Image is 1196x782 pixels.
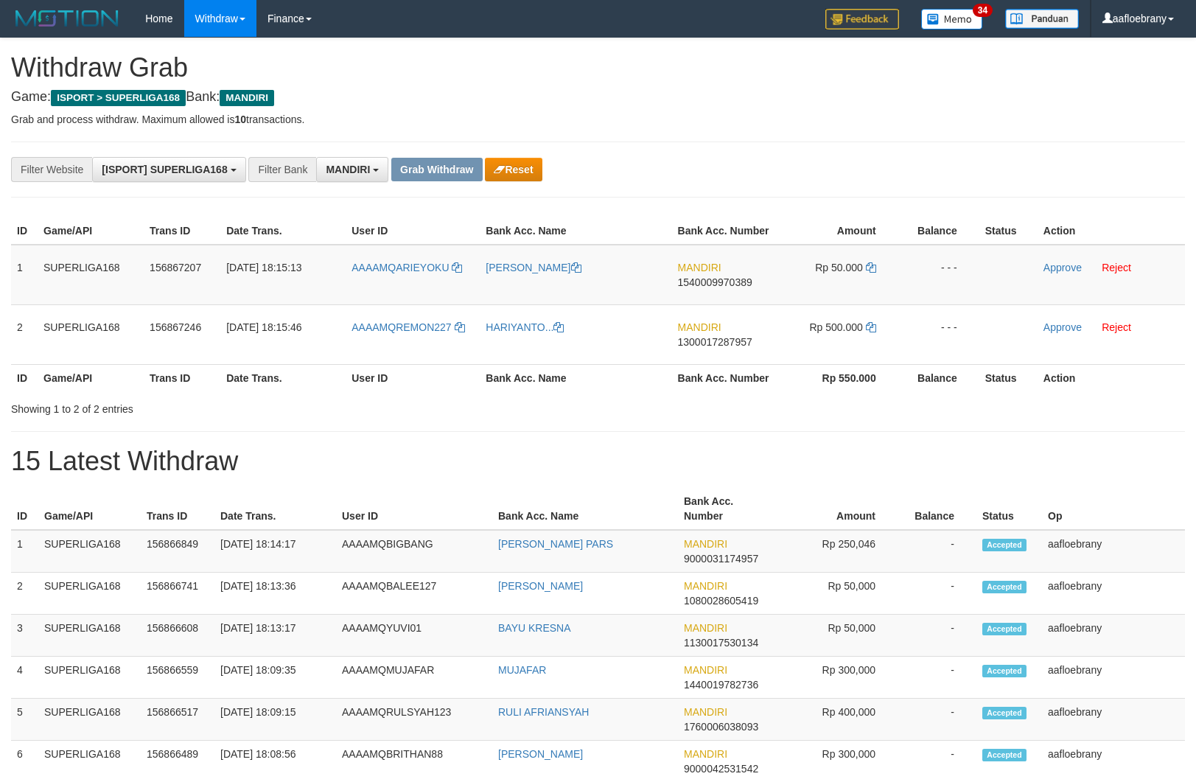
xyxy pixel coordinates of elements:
[1043,262,1082,273] a: Approve
[248,157,316,182] div: Filter Bank
[326,164,370,175] span: MANDIRI
[898,573,976,615] td: -
[1102,262,1131,273] a: Reject
[684,679,758,691] span: Copy 1440019782736 to clipboard
[336,699,492,741] td: AAAAMQRULSYAH123
[678,488,779,530] th: Bank Acc. Number
[809,321,862,333] span: Rp 500.000
[336,488,492,530] th: User ID
[779,699,898,741] td: Rp 400,000
[979,364,1038,391] th: Status
[498,664,546,676] a: MUJAFAR
[38,488,141,530] th: Game/API
[11,488,38,530] th: ID
[38,615,141,657] td: SUPERLIGA168
[1042,573,1185,615] td: aafloebrany
[11,657,38,699] td: 4
[776,364,898,391] th: Rp 550.000
[214,488,336,530] th: Date Trans.
[141,530,214,573] td: 156866849
[11,53,1185,83] h1: Withdraw Grab
[141,699,214,741] td: 156866517
[776,217,898,245] th: Amount
[921,9,983,29] img: Button%20Memo.svg
[898,364,979,391] th: Balance
[234,114,246,125] strong: 10
[898,615,976,657] td: -
[678,276,752,288] span: Copy 1540009970389 to clipboard
[352,321,464,333] a: AAAAMQREMON227
[144,217,220,245] th: Trans ID
[898,304,979,364] td: - - -
[684,622,727,634] span: MANDIRI
[11,157,92,182] div: Filter Website
[150,262,201,273] span: 156867207
[336,530,492,573] td: AAAAMQBIGBANG
[982,707,1027,719] span: Accepted
[11,90,1185,105] h4: Game: Bank:
[11,699,38,741] td: 5
[214,530,336,573] td: [DATE] 18:14:17
[684,706,727,718] span: MANDIRI
[1042,488,1185,530] th: Op
[38,217,144,245] th: Game/API
[102,164,227,175] span: [ISPORT] SUPERLIGA168
[11,615,38,657] td: 3
[220,217,346,245] th: Date Trans.
[1005,9,1079,29] img: panduan.png
[982,539,1027,551] span: Accepted
[141,573,214,615] td: 156866741
[352,262,462,273] a: AAAAMQARIEYOKU
[141,657,214,699] td: 156866559
[866,321,876,333] a: Copy 500000 to clipboard
[1042,657,1185,699] td: aafloebrany
[214,699,336,741] td: [DATE] 18:09:15
[38,245,144,305] td: SUPERLIGA168
[492,488,678,530] th: Bank Acc. Name
[684,595,758,607] span: Copy 1080028605419 to clipboard
[672,364,776,391] th: Bank Acc. Number
[973,4,993,17] span: 34
[336,573,492,615] td: AAAAMQBALEE127
[898,217,979,245] th: Balance
[498,580,583,592] a: [PERSON_NAME]
[678,336,752,348] span: Copy 1300017287957 to clipboard
[898,488,976,530] th: Balance
[684,763,758,775] span: Copy 9000042531542 to clipboard
[485,158,542,181] button: Reset
[38,364,144,391] th: Game/API
[226,262,301,273] span: [DATE] 18:15:13
[1102,321,1131,333] a: Reject
[982,581,1027,593] span: Accepted
[11,304,38,364] td: 2
[898,657,976,699] td: -
[346,217,480,245] th: User ID
[480,364,671,391] th: Bank Acc. Name
[498,748,583,760] a: [PERSON_NAME]
[684,538,727,550] span: MANDIRI
[150,321,201,333] span: 156867246
[38,530,141,573] td: SUPERLIGA168
[1038,364,1185,391] th: Action
[38,304,144,364] td: SUPERLIGA168
[336,657,492,699] td: AAAAMQMUJAFAR
[220,90,274,106] span: MANDIRI
[51,90,186,106] span: ISPORT > SUPERLIGA168
[480,217,671,245] th: Bank Acc. Name
[11,530,38,573] td: 1
[11,112,1185,127] p: Grab and process withdraw. Maximum allowed is transactions.
[672,217,776,245] th: Bank Acc. Number
[11,364,38,391] th: ID
[144,364,220,391] th: Trans ID
[1038,217,1185,245] th: Action
[982,623,1027,635] span: Accepted
[38,657,141,699] td: SUPERLIGA168
[11,217,38,245] th: ID
[684,553,758,565] span: Copy 9000031174957 to clipboard
[346,364,480,391] th: User ID
[214,615,336,657] td: [DATE] 18:13:17
[779,573,898,615] td: Rp 50,000
[979,217,1038,245] th: Status
[11,396,487,416] div: Showing 1 to 2 of 2 entries
[11,447,1185,476] h1: 15 Latest Withdraw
